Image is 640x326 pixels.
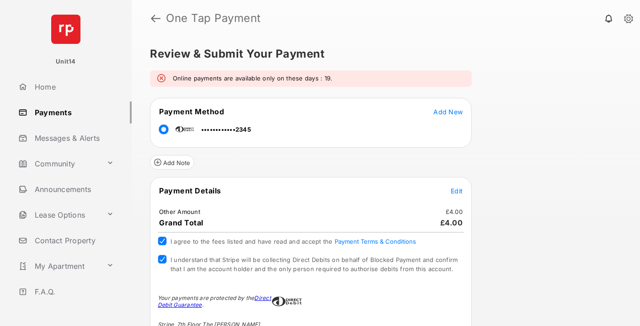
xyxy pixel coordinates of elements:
p: Unit14 [56,57,76,66]
a: Home [15,76,132,98]
span: I agree to the fees listed and have read and accept the [171,238,416,245]
span: I understand that Stripe will be collecting Direct Debits on behalf of Blocked Payment and confir... [171,256,458,273]
button: Edit [451,186,463,195]
td: Other Amount [159,208,201,216]
a: F.A.Q. [15,281,132,303]
div: Your payments are protected by the . [158,294,272,308]
span: ••••••••••••2345 [201,126,251,133]
span: Grand Total [159,218,203,227]
a: Announcements [15,178,132,200]
span: Add New [433,108,463,116]
span: £4.00 [440,218,463,227]
strong: One Tap Payment [166,13,261,24]
em: Online payments are available only on these days : 19. [173,74,332,83]
a: Messages & Alerts [15,127,132,149]
img: svg+xml;base64,PHN2ZyB4bWxucz0iaHR0cDovL3d3dy53My5vcmcvMjAwMC9zdmciIHdpZHRoPSI2NCIgaGVpZ2h0PSI2NC... [51,15,80,44]
a: Lease Options [15,204,103,226]
a: My Apartment [15,255,103,277]
span: Payment Method [159,107,224,116]
a: Payments [15,102,132,123]
span: Edit [451,187,463,195]
a: Community [15,153,103,175]
td: £4.00 [445,208,463,216]
button: Add Note [150,155,194,170]
span: Payment Details [159,186,221,195]
button: I agree to the fees listed and have read and accept the [335,238,416,245]
a: Direct Debit Guarantee [158,294,271,308]
button: Add New [433,107,463,116]
h5: Review & Submit Your Payment [150,48,614,59]
a: Contact Property [15,230,132,251]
